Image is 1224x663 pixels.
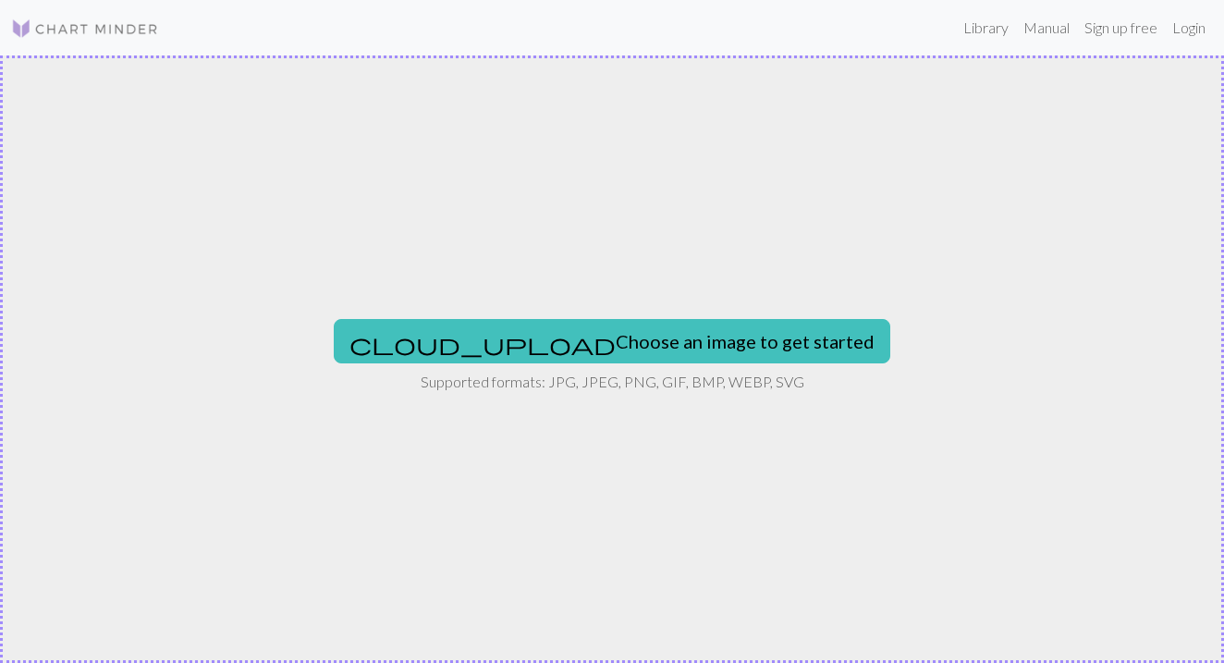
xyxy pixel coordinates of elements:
[956,9,1016,46] a: Library
[1016,9,1077,46] a: Manual
[349,331,616,357] span: cloud_upload
[11,18,159,40] img: Logo
[1077,9,1165,46] a: Sign up free
[1165,9,1213,46] a: Login
[334,319,890,363] button: Choose an image to get started
[421,371,804,393] p: Supported formats: JPG, JPEG, PNG, GIF, BMP, WEBP, SVG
